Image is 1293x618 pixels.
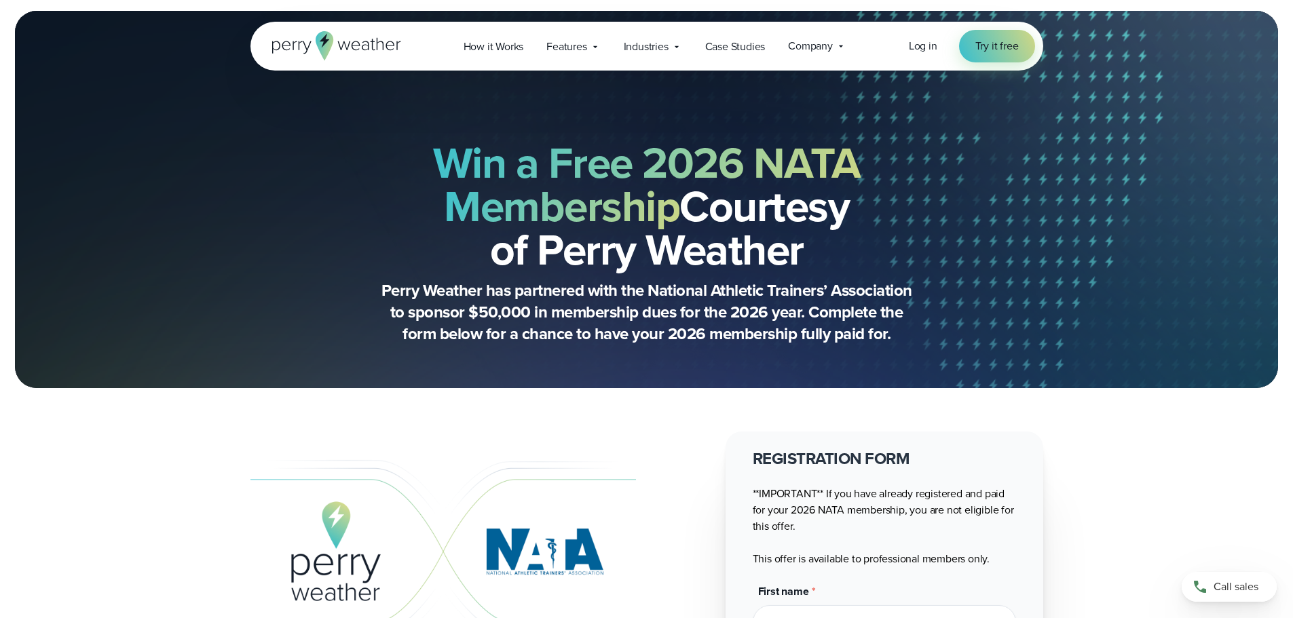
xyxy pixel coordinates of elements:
[546,39,586,55] span: Features
[909,38,937,54] a: Log in
[1182,572,1277,602] a: Call sales
[705,39,766,55] span: Case Studies
[452,33,536,60] a: How it Works
[975,38,1019,54] span: Try it free
[318,141,975,271] h2: Courtesy of Perry Weather
[694,33,777,60] a: Case Studies
[1214,579,1258,595] span: Call sales
[464,39,524,55] span: How it Works
[959,30,1035,62] a: Try it free
[758,583,809,599] span: First name
[624,39,669,55] span: Industries
[753,448,1016,567] div: **IMPORTANT** If you have already registered and paid for your 2026 NATA membership, you are not ...
[753,446,910,471] strong: REGISTRATION FORM
[375,279,918,345] p: Perry Weather has partnered with the National Athletic Trainers’ Association to sponsor $50,000 i...
[433,131,861,238] strong: Win a Free 2026 NATA Membership
[788,38,833,54] span: Company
